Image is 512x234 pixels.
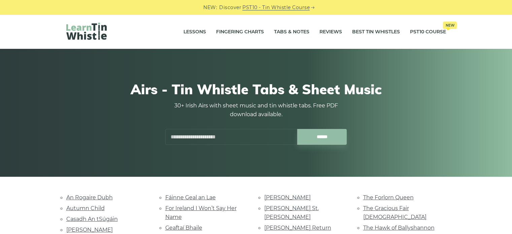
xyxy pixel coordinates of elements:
[410,24,446,40] a: PST10 CourseNew
[165,101,347,119] p: 30+ Irish Airs with sheet music and tin whistle tabs. Free PDF download available.
[363,194,414,201] a: The Forlorn Queen
[264,205,319,220] a: [PERSON_NAME] St. [PERSON_NAME]
[443,22,457,29] span: New
[216,24,264,40] a: Fingering Charts
[264,194,311,201] a: [PERSON_NAME]
[264,225,331,231] a: [PERSON_NAME] Return
[274,24,309,40] a: Tabs & Notes
[66,216,118,222] a: Casadh An tSúgáin
[319,24,342,40] a: Reviews
[66,205,105,211] a: Autumn Child
[66,227,113,233] a: [PERSON_NAME]
[183,24,206,40] a: Lessons
[66,23,107,40] img: LearnTinWhistle.com
[165,205,237,220] a: For Ireland I Won’t Say Her Name
[66,194,113,201] a: An Rogaire Dubh
[66,81,446,97] h1: Airs - Tin Whistle Tabs & Sheet Music
[165,194,216,201] a: Fáinne Geal an Lae
[363,225,435,231] a: The Hawk of Ballyshannon
[363,205,426,220] a: The Gracious Fair [DEMOGRAPHIC_DATA]
[352,24,400,40] a: Best Tin Whistles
